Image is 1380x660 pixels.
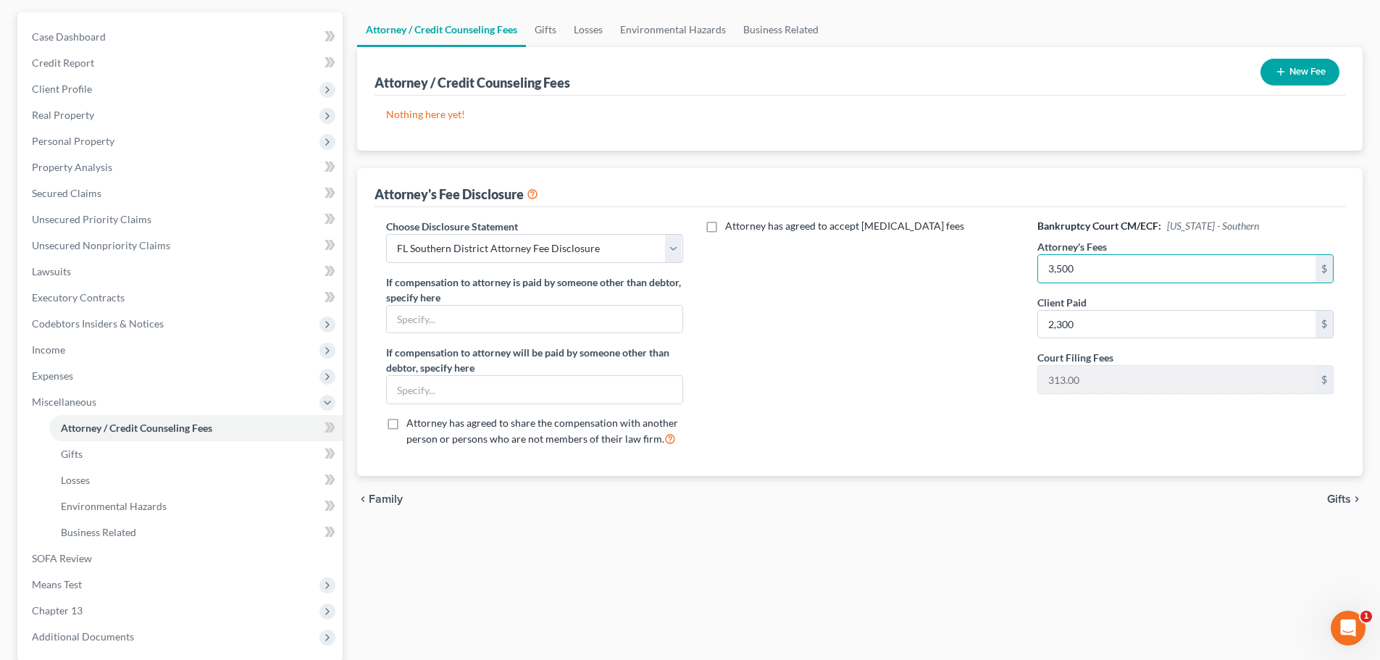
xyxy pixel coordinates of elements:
span: Executory Contracts [32,291,125,304]
span: Chapter 13 [32,604,83,617]
a: Environmental Hazards [611,12,735,47]
span: Case Dashboard [32,30,106,43]
span: Real Property [32,109,94,121]
a: Secured Claims [20,180,343,206]
i: chevron_right [1351,493,1363,505]
div: Attorney's Fee Disclosure [375,185,538,203]
input: Specify... [387,306,682,333]
span: Income [32,343,65,356]
span: Attorney has agreed to accept [MEDICAL_DATA] fees [725,220,964,232]
a: Business Related [735,12,827,47]
span: Property Analysis [32,161,112,173]
span: Unsecured Priority Claims [32,213,151,225]
span: Family [369,493,403,505]
span: Secured Claims [32,187,101,199]
label: Choose Disclosure Statement [386,219,518,234]
a: Case Dashboard [20,24,343,50]
span: Business Related [61,526,136,538]
span: Attorney has agreed to share the compensation with another person or persons who are not members ... [406,417,678,445]
span: Miscellaneous [32,396,96,408]
a: SOFA Review [20,546,343,572]
input: 0.00 [1038,311,1316,338]
span: Additional Documents [32,630,134,643]
div: $ [1316,255,1333,283]
iframe: Intercom live chat [1331,611,1366,646]
span: Expenses [32,369,73,382]
h6: Bankruptcy Court CM/ECF: [1037,219,1334,233]
label: If compensation to attorney is paid by someone other than debtor, specify here [386,275,682,305]
span: Gifts [1327,493,1351,505]
span: Lawsuits [32,265,71,277]
a: Unsecured Priority Claims [20,206,343,233]
p: Nothing here yet! [386,107,1334,122]
span: SOFA Review [32,552,92,564]
span: Codebtors Insiders & Notices [32,317,164,330]
a: Gifts [49,441,343,467]
label: If compensation to attorney will be paid by someone other than debtor, specify here [386,345,682,375]
div: Attorney / Credit Counseling Fees [375,74,570,91]
span: 1 [1360,611,1372,622]
input: 0.00 [1038,255,1316,283]
span: Unsecured Nonpriority Claims [32,239,170,251]
label: Client Paid [1037,295,1087,310]
a: Lawsuits [20,259,343,285]
span: [US_STATE] - Southern [1167,220,1259,232]
a: Gifts [526,12,565,47]
i: chevron_left [357,493,369,505]
button: Gifts chevron_right [1327,493,1363,505]
label: Attorney's Fees [1037,239,1107,254]
button: New Fee [1260,59,1339,85]
a: Credit Report [20,50,343,76]
a: Environmental Hazards [49,493,343,519]
input: Specify... [387,376,682,404]
a: Property Analysis [20,154,343,180]
a: Attorney / Credit Counseling Fees [49,415,343,441]
div: $ [1316,366,1333,393]
a: Attorney / Credit Counseling Fees [357,12,526,47]
span: Credit Report [32,57,94,69]
a: Losses [49,467,343,493]
label: Court Filing Fees [1037,350,1113,365]
div: $ [1316,311,1333,338]
a: Unsecured Nonpriority Claims [20,233,343,259]
span: Means Test [32,578,82,590]
a: Losses [565,12,611,47]
span: Gifts [61,448,83,460]
input: 0.00 [1038,366,1316,393]
span: Environmental Hazards [61,500,167,512]
a: Business Related [49,519,343,546]
span: Losses [61,474,90,486]
span: Personal Property [32,135,114,147]
button: chevron_left Family [357,493,403,505]
span: Attorney / Credit Counseling Fees [61,422,212,434]
a: Executory Contracts [20,285,343,311]
span: Client Profile [32,83,92,95]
